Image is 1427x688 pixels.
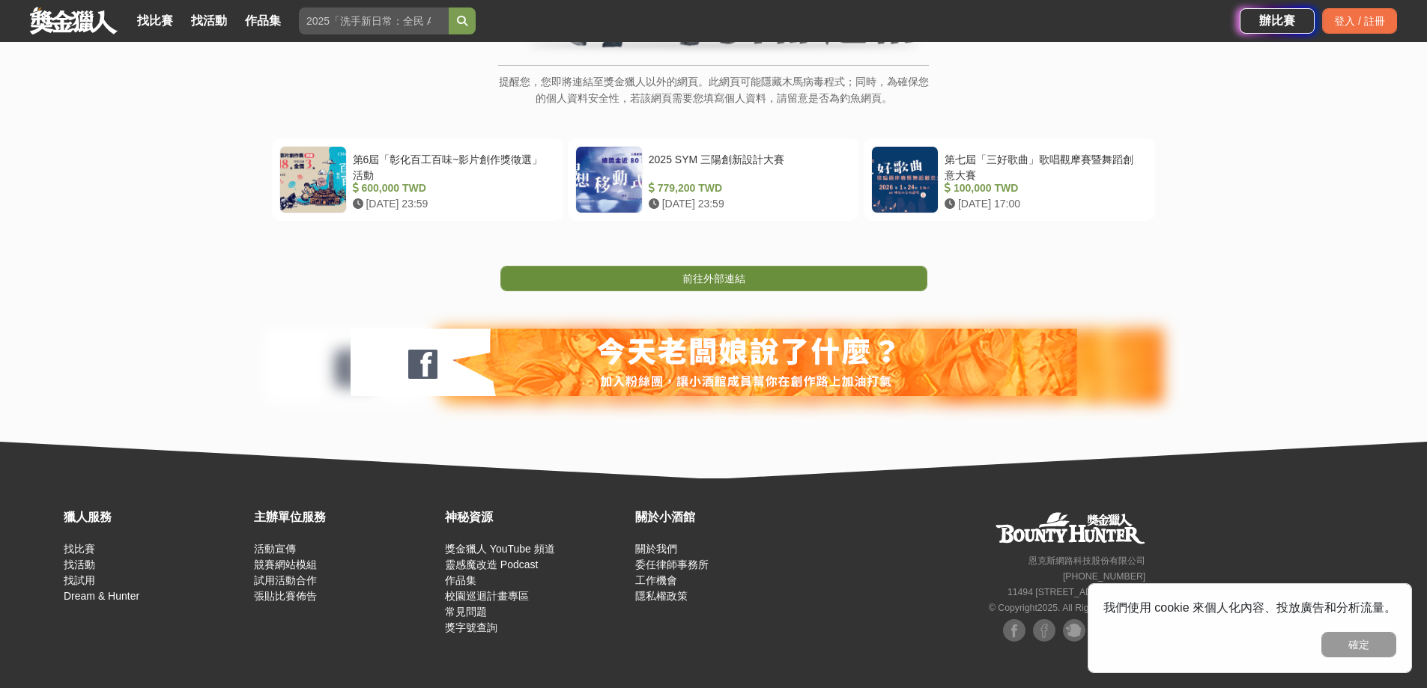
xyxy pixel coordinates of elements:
[568,138,859,221] a: 2025 SYM 三陽創新設計大賽 779,200 TWD [DATE] 23:59
[353,196,550,212] div: [DATE] 23:59
[254,558,317,570] a: 競賽網站模組
[445,508,628,526] div: 神秘資源
[635,590,688,602] a: 隱私權政策
[445,590,529,602] a: 校園巡迴計畫專區
[682,273,745,284] span: 前往外部連結
[64,558,95,570] a: 找活動
[635,574,677,586] a: 工作機會
[1103,601,1396,614] span: 我們使用 cookie 來個人化內容、投放廣告和分析流量。
[254,543,296,555] a: 活動宣傳
[649,152,846,180] div: 2025 SYM 三陽創新設計大賽
[1063,571,1145,582] small: [PHONE_NUMBER]
[445,543,555,555] a: 獎金獵人 YouTube 頻道
[498,73,929,122] p: 提醒您，您即將連結至獎金獵人以外的網頁。此網頁可能隱藏木馬病毒程式；同時，為確保您的個人資料安全性，若該網頁需要您填寫個人資料，請留意是否為釣魚網頁。
[272,138,563,221] a: 第6屆「彰化百工百味~影片創作獎徵選」活動 600,000 TWD [DATE] 23:59
[1008,587,1145,597] small: 11494 [STREET_ADDRESS] 3 樓
[351,329,1077,396] img: 127fc932-0e2d-47dc-a7d9-3a4a18f96856.jpg
[649,180,846,196] div: 779,200 TWD
[989,603,1145,613] small: © Copyright 2025 . All Rights Reserved.
[635,543,677,555] a: 關於我們
[445,558,538,570] a: 靈感魔改造 Podcast
[239,10,287,31] a: 作品集
[353,180,550,196] div: 600,000 TWD
[1028,555,1145,566] small: 恩克斯網路科技股份有限公司
[254,590,317,602] a: 張貼比賽佈告
[64,590,139,602] a: Dream & Hunter
[1003,619,1025,642] img: Facebook
[1321,632,1396,657] button: 確定
[1322,8,1397,34] div: 登入 / 註冊
[1033,619,1055,642] img: Facebook
[445,606,487,618] a: 常見問題
[254,508,437,526] div: 主辦單位服務
[353,152,550,180] div: 第6屆「彰化百工百味~影片創作獎徵選」活動
[945,196,1142,212] div: [DATE] 17:00
[445,574,476,586] a: 作品集
[649,196,846,212] div: [DATE] 23:59
[64,508,246,526] div: 獵人服務
[445,621,497,633] a: 獎字號查詢
[64,543,95,555] a: 找比賽
[635,508,818,526] div: 關於小酒館
[945,180,1142,196] div: 100,000 TWD
[500,266,927,291] a: 前往外部連結
[64,574,95,586] a: 找試用
[299,7,449,34] input: 2025「洗手新日常：全民 ALL IN」洗手歌全台徵選
[185,10,233,31] a: 找活動
[1240,8,1315,34] a: 辦比賽
[864,138,1155,221] a: 第七屆「三好歌曲」歌唱觀摩賽暨舞蹈創意大賽 100,000 TWD [DATE] 17:00
[1063,619,1085,642] img: Plurk
[131,10,179,31] a: 找比賽
[635,558,709,570] a: 委任律師事務所
[945,152,1142,180] div: 第七屆「三好歌曲」歌唱觀摩賽暨舞蹈創意大賽
[254,574,317,586] a: 試用活動合作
